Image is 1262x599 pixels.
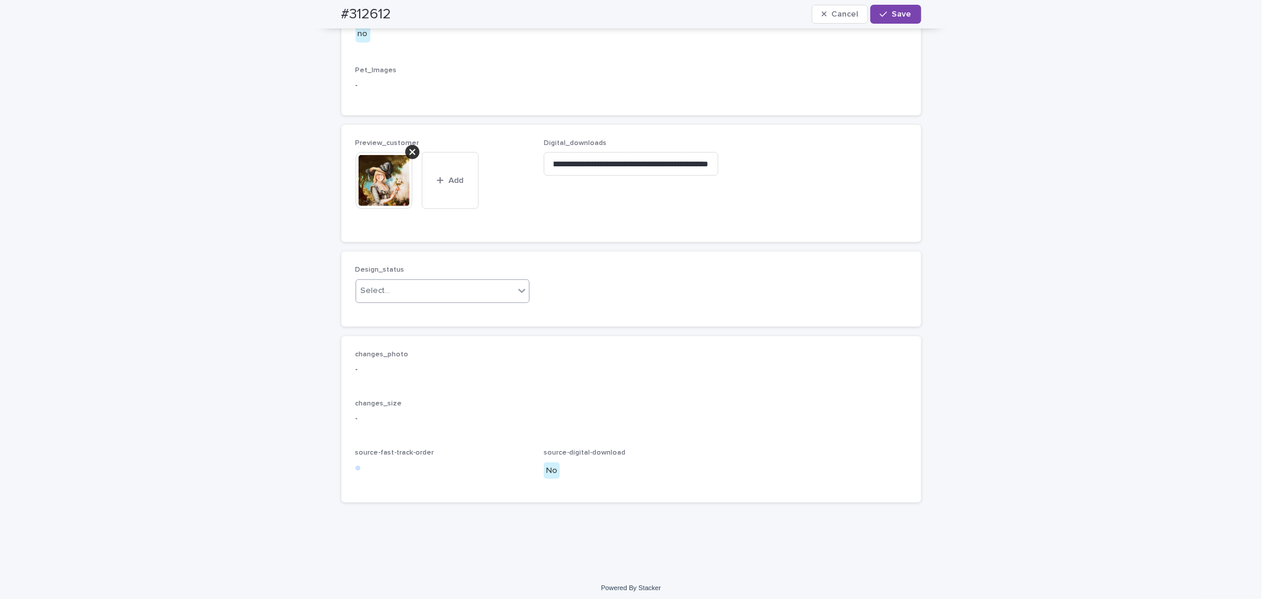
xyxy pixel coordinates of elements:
button: Save [870,5,921,24]
h2: #312612 [341,6,392,23]
a: Powered By Stacker [601,584,661,591]
div: no [356,25,370,43]
span: source-fast-track-order [356,449,434,456]
div: No [544,462,560,479]
p: - [356,79,907,92]
button: Add [422,152,479,209]
span: Add [448,176,463,185]
span: Save [892,10,912,18]
span: source-digital-download [544,449,625,456]
span: Digital_downloads [544,140,606,147]
span: Design_status [356,266,405,273]
span: changes_size [356,400,402,407]
button: Cancel [812,5,869,24]
span: Cancel [831,10,858,18]
span: changes_photo [356,351,409,358]
p: - [356,413,907,425]
span: Preview_customer [356,140,419,147]
div: Select... [361,285,390,297]
p: - [356,363,907,376]
span: Pet_Images [356,67,397,74]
